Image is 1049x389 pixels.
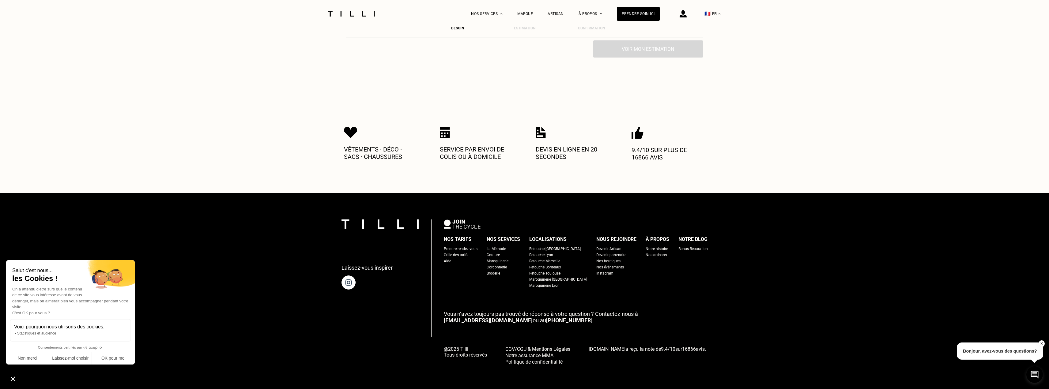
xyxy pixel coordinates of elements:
[444,352,487,358] span: Tous droits réservés
[444,258,451,264] a: Aide
[678,246,708,252] a: Bonus Réparation
[646,252,667,258] a: Nos artisans
[505,346,570,352] span: CGV/CGU & Mentions Légales
[341,275,356,290] img: page instagram de Tilli une retoucherie à domicile
[444,311,638,317] span: Vous n‘avez toujours pas trouvé de réponse à votre question ? Contactez-nous à
[596,258,621,264] a: Nos boutiques
[444,235,471,244] div: Nos tarifs
[596,270,613,276] a: Instagram
[678,235,708,244] div: Notre blog
[704,11,711,17] span: 🇫🇷
[600,13,602,14] img: Menu déroulant à propos
[487,270,500,276] a: Broderie
[444,311,708,324] p: ou au
[494,26,555,30] div: Estimation
[529,235,567,244] div: Localisations
[505,353,553,358] span: Notre assurance MMA
[529,276,587,282] a: Maroquinerie [GEOGRAPHIC_DATA]
[646,246,668,252] a: Notre histoire
[487,235,520,244] div: Nos services
[529,264,561,270] a: Retouche Bordeaux
[646,235,669,244] div: À propos
[529,252,553,258] a: Retouche Lyon
[661,346,668,352] span: 9.4
[596,252,626,258] a: Devenir partenaire
[529,270,560,276] a: Retouche Toulouse
[440,146,513,160] p: Service par envoi de colis ou à domicile
[344,127,357,138] img: Icon
[617,7,660,21] a: Prendre soin ici
[682,346,696,352] span: 16866
[529,258,560,264] a: Retouche Marseille
[444,317,533,324] a: [EMAIL_ADDRESS][DOMAIN_NAME]
[505,358,570,365] a: Politique de confidentialité
[670,346,675,352] span: 10
[536,146,609,160] p: Devis en ligne en 20 secondes
[957,342,1043,360] p: Bonjour, avez-vous des questions?
[561,26,622,30] div: Confirmation
[487,258,508,264] a: Maroquinerie
[487,246,506,252] a: La Méthode
[632,127,643,139] img: Icon
[1038,340,1044,347] button: X
[529,246,581,252] a: Retouche [GEOGRAPHIC_DATA]
[718,13,721,14] img: menu déroulant
[596,264,624,270] a: Nos événements
[505,346,570,352] a: CGV/CGU & Mentions Légales
[487,252,500,258] a: Couture
[326,11,377,17] img: Logo du service de couturière Tilli
[596,246,621,252] a: Devenir Artisan
[536,127,546,138] img: Icon
[344,146,417,160] p: Vêtements · Déco · Sacs · Chaussures
[440,127,450,138] img: Icon
[529,282,560,289] a: Maroquinerie Lyon
[680,10,687,17] img: icône connexion
[596,235,636,244] div: Nous rejoindre
[341,219,419,229] img: logo Tilli
[505,352,570,358] a: Notre assurance MMA
[548,12,564,16] a: Artisan
[427,26,488,30] div: Besoin
[517,12,533,16] a: Marque
[661,346,675,352] span: /
[444,252,468,258] a: Grille des tarifs
[505,359,563,365] span: Politique de confidentialité
[589,346,625,352] span: [DOMAIN_NAME]
[546,317,593,324] a: [PHONE_NUMBER]
[487,264,507,270] a: Cordonnerie
[444,246,477,252] a: Prendre rendez-vous
[500,13,503,14] img: Menu déroulant
[444,346,487,352] span: @2025 Tilli
[341,264,393,271] p: Laissez-vous inspirer
[632,146,705,161] p: 9.4/10 sur plus de 16866 avis
[589,346,706,352] span: a reçu la note de sur avis.
[444,219,481,229] img: logo Join The Cycle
